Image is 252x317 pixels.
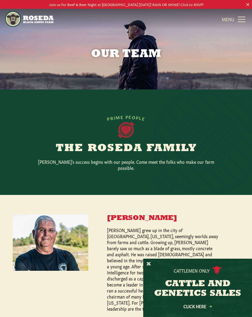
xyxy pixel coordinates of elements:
[5,11,53,27] img: https://roseda.com/wp-content/uploads/2021/05/roseda-25-header.png
[5,9,247,29] nav: Main Navigation
[115,114,121,120] span: M
[128,114,132,120] span: E
[147,261,151,267] button: X
[13,1,240,8] p: Join us for Beef & Beer Night at [GEOGRAPHIC_DATA] [DATE]! RAIN OR SHINE! Click to RSVP!
[120,114,124,120] span: E
[110,115,114,121] span: R
[151,279,244,299] h3: CATTLE AND GENETICS SALES
[106,115,111,122] span: P
[174,267,210,273] p: Cattlemen Only
[107,227,220,312] p: [PERSON_NAME] grew up in the city of [GEOGRAPHIC_DATA], [US_STATE], seemingly worlds away from fa...
[10,143,242,154] h2: The Roseda Family
[13,214,88,271] img: Ed Burchell Sr.
[222,16,234,22] span: MENU
[107,214,220,222] h3: [PERSON_NAME]
[139,115,142,121] span: L
[170,304,225,308] a: Click Here
[131,114,136,120] span: O
[141,115,146,122] span: E
[135,114,140,121] span: P
[106,114,146,122] div: PRIME PEOPLE
[113,114,116,121] span: I
[29,159,223,171] p: [PERSON_NAME]’s success begins with our people. Come meet the folks who make our farm possible.
[125,114,129,120] span: P
[212,266,222,274] img: cattle-icon.svg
